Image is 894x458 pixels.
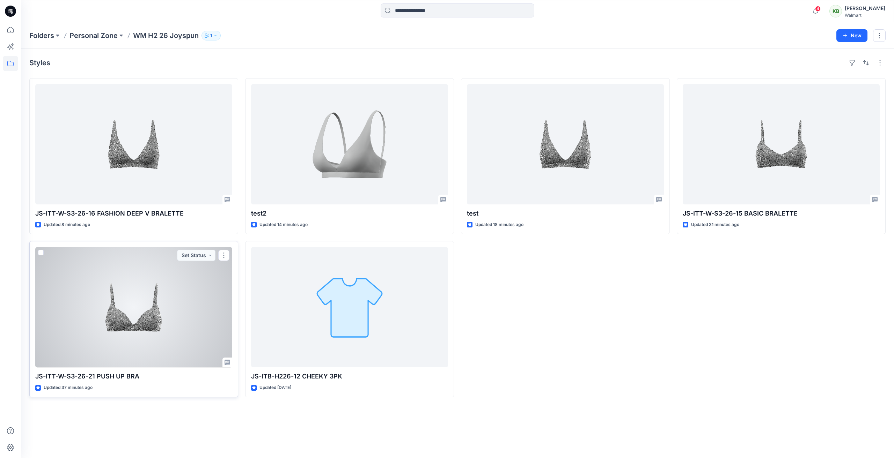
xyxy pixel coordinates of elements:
a: Folders [29,31,54,40]
p: JS-ITT-W-S3-26-21 PUSH UP BRA [35,371,232,381]
p: WM H2 26 Joyspun [133,31,199,40]
p: JS-ITT-W-S3-26-16 FASHION DEEP V BRALETTE [35,209,232,218]
div: [PERSON_NAME] [845,4,885,13]
a: JS-ITB-H226-12 CHEEKY 3PK [251,247,448,367]
a: JS-ITT-W-S3-26-21 PUSH UP BRA [35,247,232,367]
p: test [467,209,664,218]
a: Personal Zone [69,31,118,40]
span: 4 [815,6,821,12]
div: Walmart [845,13,885,18]
p: Updated 18 minutes ago [475,221,523,228]
p: Updated [DATE] [259,384,291,391]
p: Updated 8 minutes ago [44,221,90,228]
div: KB [829,5,842,17]
button: 1 [201,31,221,40]
p: Updated 14 minutes ago [259,221,308,228]
a: test2 [251,84,448,204]
p: test2 [251,209,448,218]
h4: Styles [29,59,50,67]
a: test [467,84,664,204]
p: 1 [210,32,212,39]
a: JS-ITT-W-S3-26-16 FASHION DEEP V BRALETTE [35,84,232,204]
p: Updated 31 minutes ago [691,221,739,228]
p: Updated 37 minutes ago [44,384,93,391]
button: New [836,29,867,42]
p: JS-ITT-W-S3-26-15 BASIC BRALETTE [683,209,880,218]
a: JS-ITT-W-S3-26-15 BASIC BRALETTE [683,84,880,204]
p: JS-ITB-H226-12 CHEEKY 3PK [251,371,448,381]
